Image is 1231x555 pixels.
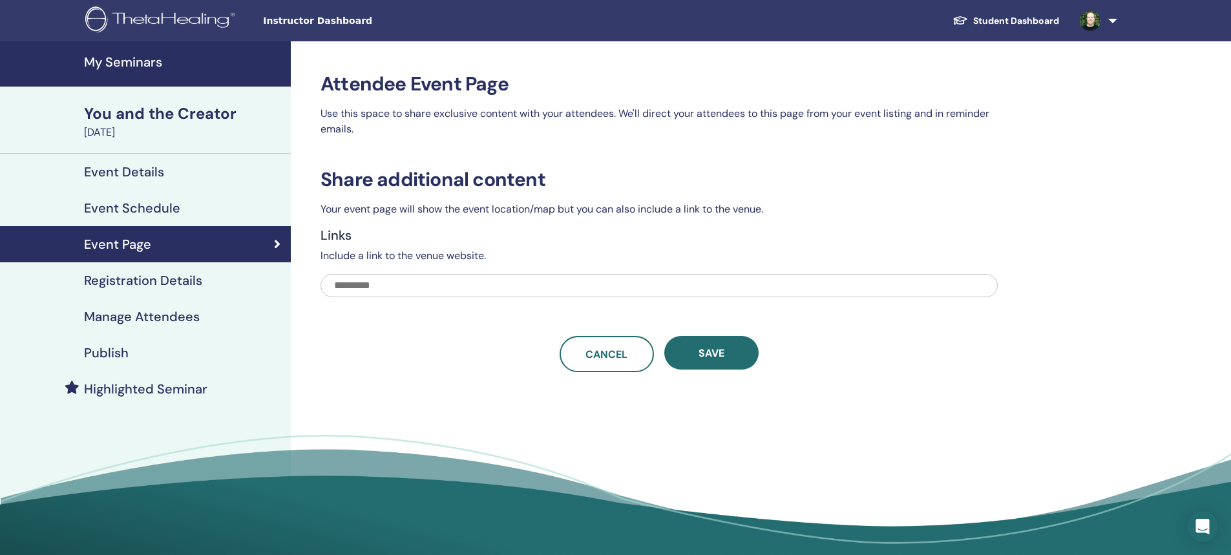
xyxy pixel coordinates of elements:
[84,125,283,140] div: [DATE]
[952,15,968,26] img: graduation-cap-white.svg
[1080,10,1100,31] img: default.jpg
[1187,511,1218,542] div: Open Intercom Messenger
[321,227,998,243] h4: Links
[560,336,654,372] a: Cancel
[321,202,998,217] p: Your event page will show the event location/map but you can also include a link to the venue.
[84,54,283,70] h4: My Seminars
[321,248,998,264] p: Include a link to the venue website.
[84,273,202,288] h4: Registration Details
[76,103,291,140] a: You and the Creator[DATE]
[85,6,240,36] img: logo.png
[84,309,200,324] h4: Manage Attendees
[664,336,759,370] button: Save
[84,164,164,180] h4: Event Details
[84,236,151,252] h4: Event Page
[84,345,129,361] h4: Publish
[84,200,180,216] h4: Event Schedule
[321,106,998,137] p: Use this space to share exclusive content with your attendees. We'll direct your attendees to thi...
[585,348,627,361] span: Cancel
[321,72,998,96] h3: Attendee Event Page
[699,346,724,360] span: Save
[84,381,207,397] h4: Highlighted Seminar
[84,103,283,125] div: You and the Creator
[942,9,1069,33] a: Student Dashboard
[321,168,998,191] h3: Share additional content
[263,14,457,28] span: Instructor Dashboard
